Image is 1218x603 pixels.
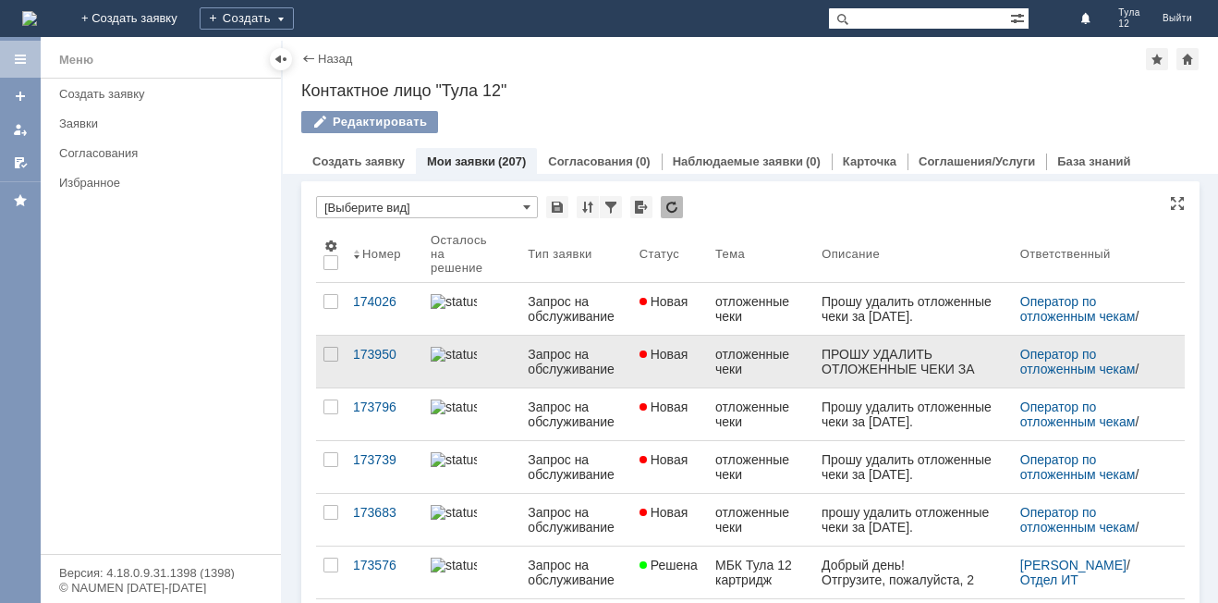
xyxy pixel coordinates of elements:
[822,247,880,261] div: Описание
[423,441,520,493] a: statusbar-100 (1).png
[528,347,624,376] div: Запрос на обслуживание
[353,505,416,520] div: 173683
[708,441,814,493] a: отложенные чеки
[1020,452,1136,482] a: Оператор по отложенным чекам
[423,547,520,598] a: statusbar-100 (1).png
[431,400,477,414] img: statusbar-100 (1).png
[431,505,477,520] img: statusbar-100 (1).png
[520,547,631,598] a: Запрос на обслуживание
[715,452,807,482] div: отложенные чеки
[1146,48,1168,70] div: Добавить в избранное
[431,294,477,309] img: statusbar-100 (1).png
[1057,154,1130,168] a: База знаний
[639,400,688,414] span: Новая
[423,283,520,335] a: statusbar-100 (1).png
[346,336,423,388] a: 173950
[1020,294,1136,324] a: Оператор по отложенным чекам
[353,452,416,467] div: 173739
[52,139,277,167] a: Согласования
[22,11,37,26] img: logo
[577,196,599,218] div: Сортировка...
[632,388,708,440] a: Новая
[59,582,262,594] div: © NAUMEN [DATE]-[DATE]
[1020,558,1163,587] div: /
[1020,572,1078,587] a: Отдел ИТ
[59,176,250,190] div: Избранное
[323,239,338,253] span: Настройки
[346,441,423,493] a: 173739
[427,154,495,168] a: Мои заявки
[708,336,814,388] a: отложенные чеки
[6,148,35,178] a: Мои согласования
[715,247,745,261] div: Тема
[661,196,683,218] div: Обновлять список
[1170,196,1185,211] div: На всю страницу
[431,233,498,275] div: Осталось на решение
[528,505,624,535] div: Запрос на обслуживание
[919,154,1035,168] a: Соглашения/Услуги
[59,117,270,130] div: Заявки
[1118,18,1140,30] span: 12
[520,388,631,440] a: Запрос на обслуживание
[1020,294,1163,324] div: /
[520,283,631,335] a: Запрос на обслуживание
[52,80,277,108] a: Создать заявку
[52,109,277,138] a: Заявки
[600,196,622,218] div: Фильтрация...
[639,505,688,520] span: Новая
[1176,48,1199,70] div: Сделать домашней страницей
[528,452,624,482] div: Запрос на обслуживание
[528,400,624,429] div: Запрос на обслуживание
[318,52,352,66] a: Назад
[1020,347,1163,376] div: /
[423,388,520,440] a: statusbar-100 (1).png
[346,283,423,335] a: 174026
[715,400,807,429] div: отложенные чеки
[59,567,262,579] div: Версия: 4.18.0.9.31.1398 (1398)
[346,388,423,440] a: 173796
[520,494,631,546] a: Запрос на обслуживание
[1020,247,1111,261] div: Ответственный
[6,115,35,144] a: Мои заявки
[59,146,270,160] div: Согласования
[431,558,477,572] img: statusbar-100 (1).png
[346,226,423,283] th: Номер
[632,283,708,335] a: Новая
[632,226,708,283] th: Статус
[6,81,35,111] a: Создать заявку
[708,283,814,335] a: отложенные чеки
[312,154,405,168] a: Создать заявку
[423,494,520,546] a: statusbar-100 (1).png
[1013,226,1170,283] th: Ответственный
[639,558,698,572] span: Решена
[636,154,651,168] div: (0)
[1020,347,1136,376] a: Оператор по отложенным чекам
[346,494,423,546] a: 173683
[1020,400,1136,429] a: Оператор по отложенным чекам
[270,48,292,70] div: Скрыть меню
[59,87,270,101] div: Создать заявку
[632,494,708,546] a: Новая
[431,452,477,467] img: statusbar-100 (1).png
[1020,505,1163,535] div: /
[632,547,708,598] a: Решена
[301,81,1200,100] div: Контактное лицо "Тула 12"
[346,547,423,598] a: 173576
[353,294,416,309] div: 174026
[806,154,821,168] div: (0)
[715,505,807,535] div: отложенные чеки
[200,7,294,30] div: Создать
[715,558,807,587] div: МБК Тула 12 картридж
[22,11,37,26] a: Перейти на домашнюю страницу
[423,226,520,283] th: Осталось на решение
[1010,8,1029,26] span: Расширенный поиск
[639,347,688,362] span: Новая
[715,294,807,324] div: отложенные чеки
[708,494,814,546] a: отложенные чеки
[520,441,631,493] a: Запрос на обслуживание
[843,154,896,168] a: Карточка
[520,226,631,283] th: Тип заявки
[59,49,93,71] div: Меню
[1020,558,1127,572] a: [PERSON_NAME]
[431,347,477,362] img: statusbar-100 (1).png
